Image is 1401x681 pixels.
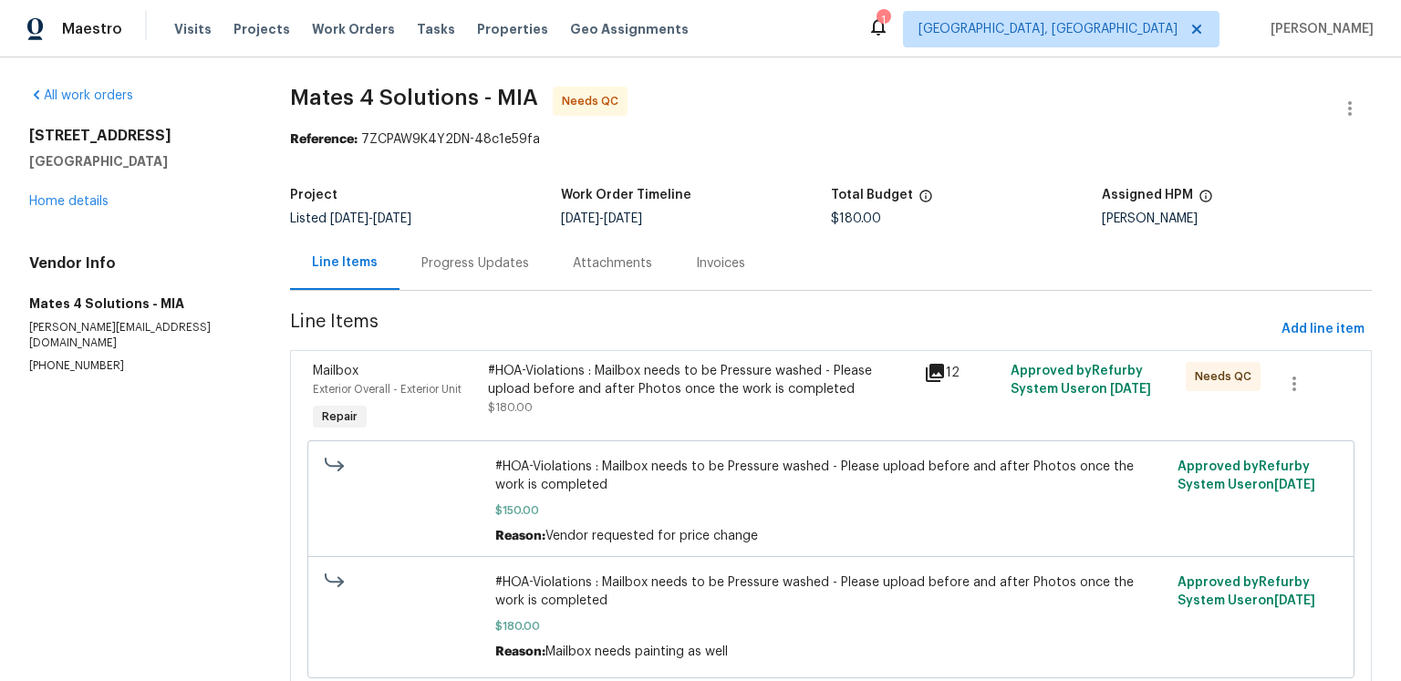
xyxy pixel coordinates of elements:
[62,20,122,38] span: Maestro
[918,20,1178,38] span: [GEOGRAPHIC_DATA], [GEOGRAPHIC_DATA]
[233,20,290,38] span: Projects
[29,294,246,313] h5: Mates 4 Solutions - MIA
[1011,365,1151,396] span: Approved by Refurby System User on
[1274,479,1315,491] span: [DATE]
[488,402,533,413] span: $180.00
[315,408,365,426] span: Repair
[1199,189,1213,212] span: The hpm assigned to this work order.
[417,23,455,36] span: Tasks
[290,313,1274,346] span: Line Items
[604,212,642,225] span: [DATE]
[561,189,691,201] h5: Work Order Timeline
[495,645,545,658] span: Reason:
[313,384,462,395] span: Exterior Overall - Exterior Unit
[1282,318,1365,341] span: Add line item
[312,20,395,38] span: Work Orders
[562,92,626,110] span: Needs QC
[29,358,246,374] p: [PHONE_NUMBER]
[488,362,913,398] div: #HOA-Violations : Mailbox needs to be Pressure washed - Please upload before and after Photos onc...
[373,212,411,225] span: [DATE]
[1274,313,1372,346] button: Add line item
[477,20,548,38] span: Properties
[924,362,1001,384] div: 12
[330,212,411,225] span: -
[495,458,1167,494] span: #HOA-Violations : Mailbox needs to be Pressure washed - Please upload before and after Photos onc...
[1110,383,1151,396] span: [DATE]
[877,11,889,29] div: 1
[29,89,133,102] a: All work orders
[561,212,642,225] span: -
[561,212,599,225] span: [DATE]
[290,133,358,146] b: Reference:
[573,254,652,273] div: Attachments
[696,254,745,273] div: Invoices
[545,645,728,658] span: Mailbox needs painting as well
[330,212,368,225] span: [DATE]
[29,320,246,351] p: [PERSON_NAME][EMAIL_ADDRESS][DOMAIN_NAME]
[545,530,758,542] span: Vendor requested for price change
[421,254,529,273] div: Progress Updates
[290,189,337,201] h5: Project
[1102,212,1372,225] div: [PERSON_NAME]
[1263,20,1374,38] span: [PERSON_NAME]
[570,20,689,38] span: Geo Assignments
[831,189,913,201] h5: Total Budget
[495,617,1167,635] span: $180.00
[1178,576,1315,607] span: Approved by Refurby System User on
[290,130,1372,149] div: 7ZCPAW9K4Y2DN-48c1e59fa
[831,212,881,225] span: $180.00
[918,189,933,212] span: The total cost of line items that have been proposed by Opendoor. This sum includes line items th...
[495,530,545,542] span: Reason:
[495,573,1167,610] span: #HOA-Violations : Mailbox needs to be Pressure washed - Please upload before and after Photos onc...
[174,20,212,38] span: Visits
[312,253,378,272] div: Line Items
[1178,460,1315,491] span: Approved by Refurby System User on
[313,365,358,377] span: Mailbox
[29,254,246,273] h4: Vendor Info
[1102,189,1193,201] h5: Assigned HPM
[29,152,246,170] h5: [GEOGRAPHIC_DATA]
[290,87,538,108] span: Mates 4 Solutions - MIA
[1195,367,1259,386] span: Needs QC
[29,195,109,208] a: Home details
[495,501,1167,520] span: $150.00
[1274,594,1315,607] span: [DATE]
[29,127,246,145] h2: [STREET_ADDRESS]
[290,212,411,225] span: Listed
